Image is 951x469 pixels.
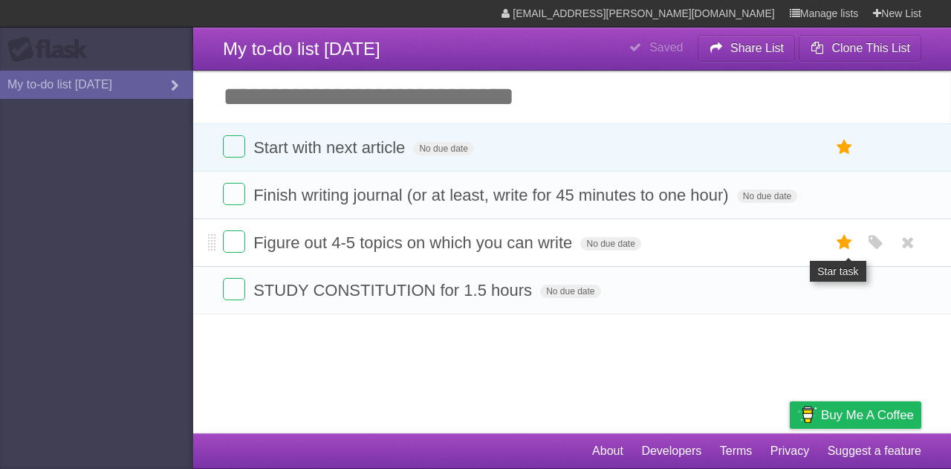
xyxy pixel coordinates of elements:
span: No due date [737,190,797,203]
button: Clone This List [799,35,921,62]
div: Flask [7,36,97,63]
label: Done [223,135,245,158]
span: No due date [580,237,640,250]
span: No due date [540,285,600,298]
b: Share List [730,42,784,54]
img: Buy me a coffee [797,402,817,427]
a: Terms [720,437,753,465]
span: My to-do list [DATE] [223,39,380,59]
a: Developers [641,437,701,465]
a: Suggest a feature [828,437,921,465]
span: Buy me a coffee [821,402,914,428]
a: Privacy [770,437,809,465]
span: Figure out 4-5 topics on which you can write [253,233,576,252]
b: Saved [649,41,683,54]
label: Star task [831,230,859,255]
a: About [592,437,623,465]
b: Clone This List [831,42,910,54]
label: Done [223,230,245,253]
label: Star task [831,135,859,160]
span: STUDY CONSTITUTION for 1.5 hours [253,281,536,300]
a: Buy me a coffee [790,401,921,429]
span: Finish writing journal (or at least, write for 45 minutes to one hour) [253,186,733,204]
span: No due date [413,142,473,155]
span: Start with next article [253,138,409,157]
label: Done [223,278,245,300]
label: Done [223,183,245,205]
button: Share List [698,35,796,62]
